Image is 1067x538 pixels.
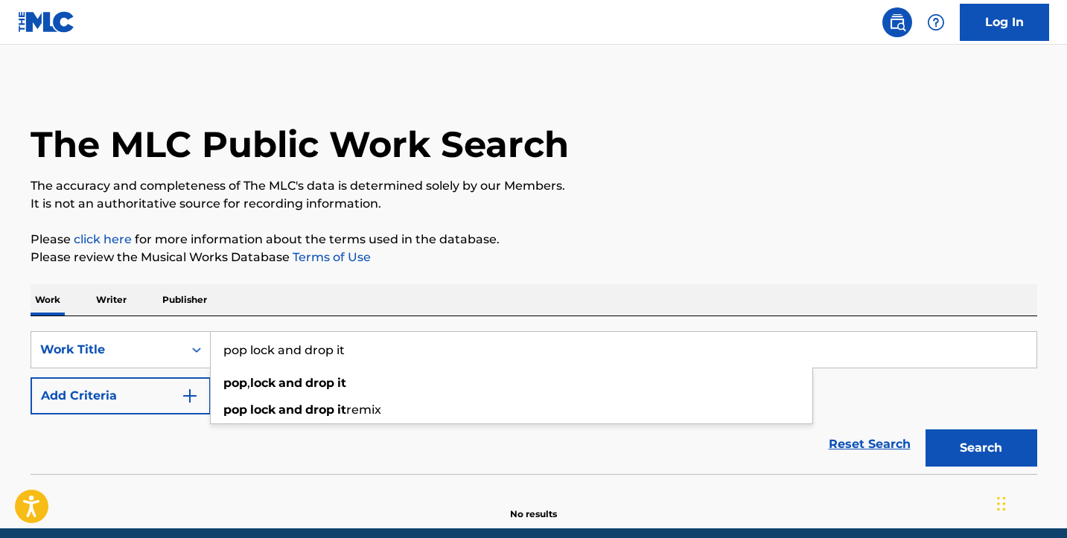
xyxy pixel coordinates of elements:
img: help [927,13,945,31]
strong: it [337,403,346,417]
p: Please review the Musical Works Database [31,249,1037,266]
iframe: Chat Widget [993,467,1067,538]
strong: and [278,376,302,390]
a: click here [74,232,132,246]
div: Drag [997,481,1006,526]
div: Help [921,7,951,37]
a: Public Search [882,7,912,37]
img: search [888,13,906,31]
p: Work [31,284,65,316]
button: Search [926,429,1037,467]
img: MLC Logo [18,11,75,33]
strong: drop [305,403,334,417]
strong: pop [223,403,247,417]
strong: lock [250,403,275,417]
p: It is not an authoritative source for recording information. [31,195,1037,213]
a: Reset Search [821,428,918,461]
p: The accuracy and completeness of The MLC's data is determined solely by our Members. [31,177,1037,195]
form: Search Form [31,331,1037,474]
a: Log In [960,4,1049,41]
a: Terms of Use [290,250,371,264]
strong: it [337,376,346,390]
p: Please for more information about the terms used in the database. [31,231,1037,249]
p: Writer [92,284,131,316]
div: Work Title [40,341,174,359]
p: No results [510,490,557,521]
strong: and [278,403,302,417]
span: remix [346,403,381,417]
img: 9d2ae6d4665cec9f34b9.svg [181,387,199,405]
h1: The MLC Public Work Search [31,122,569,167]
span: , [247,376,250,390]
strong: lock [250,376,275,390]
button: Add Criteria [31,377,211,414]
strong: drop [305,376,334,390]
strong: pop [223,376,247,390]
p: Publisher [158,284,211,316]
